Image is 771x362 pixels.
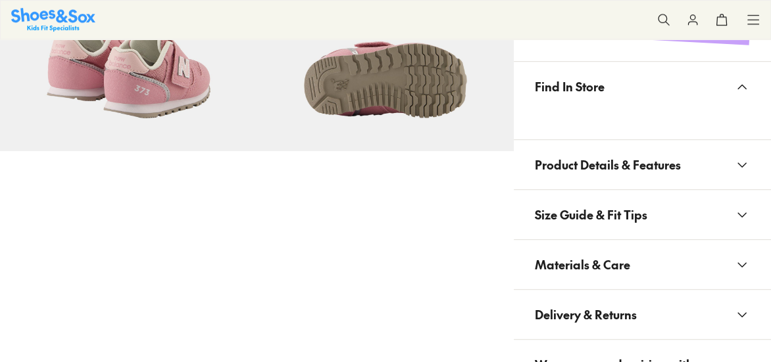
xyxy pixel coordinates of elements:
[514,140,771,189] button: Product Details & Features
[535,295,637,334] span: Delivery & Returns
[514,290,771,339] button: Delivery & Returns
[514,62,771,111] button: Find In Store
[11,8,95,31] img: SNS_Logo_Responsive.svg
[535,145,681,184] span: Product Details & Features
[535,67,605,106] span: Find In Store
[535,245,630,284] span: Materials & Care
[535,195,647,234] span: Size Guide & Fit Tips
[514,240,771,289] button: Materials & Care
[514,190,771,239] button: Size Guide & Fit Tips
[535,111,750,124] iframe: Find in Store
[11,8,95,31] a: Shoes & Sox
